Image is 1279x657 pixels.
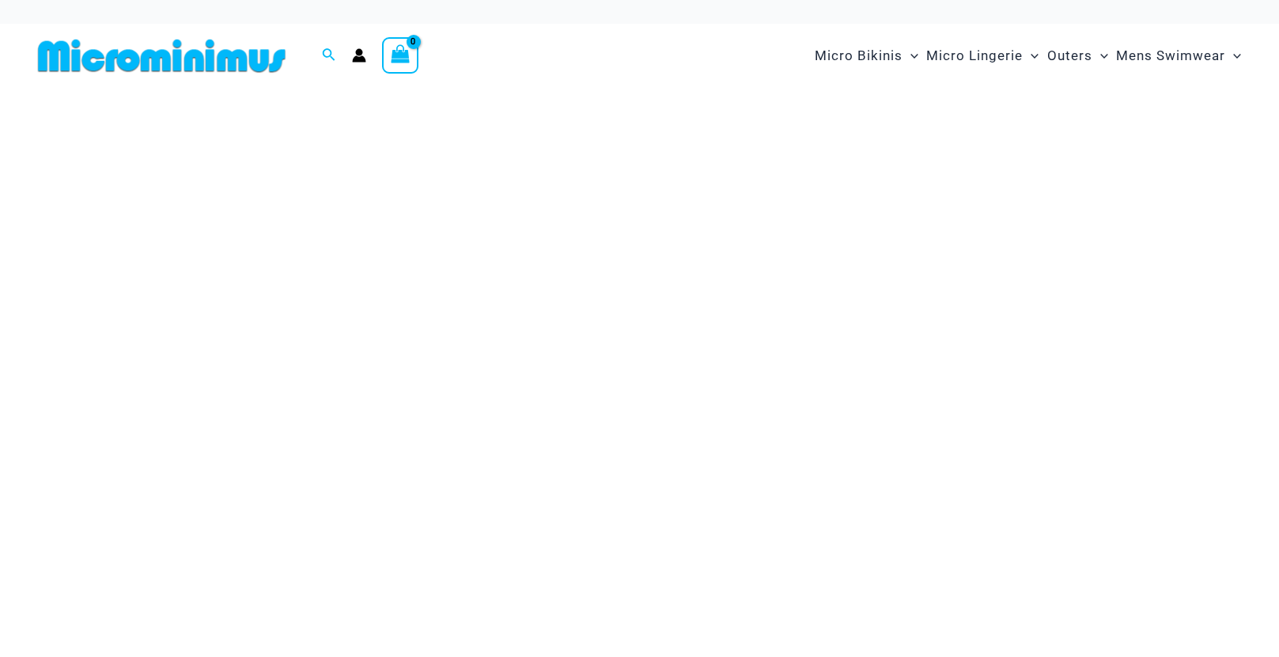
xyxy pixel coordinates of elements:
a: Micro BikinisMenu ToggleMenu Toggle [811,32,922,80]
a: Micro LingerieMenu ToggleMenu Toggle [922,32,1042,80]
span: Menu Toggle [1092,36,1108,76]
span: Menu Toggle [1023,36,1039,76]
span: Menu Toggle [902,36,918,76]
span: Micro Bikinis [815,36,902,76]
span: Outers [1047,36,1092,76]
span: Mens Swimwear [1116,36,1225,76]
a: Search icon link [322,46,336,66]
a: View Shopping Cart, empty [382,37,418,74]
a: Account icon link [352,48,366,63]
span: Micro Lingerie [926,36,1023,76]
span: Menu Toggle [1225,36,1241,76]
nav: Site Navigation [808,29,1247,82]
img: MM SHOP LOGO FLAT [32,38,292,74]
img: Waves Breaking Ocean Bikini Pack [28,104,1251,520]
a: OutersMenu ToggleMenu Toggle [1043,32,1112,80]
a: Mens SwimwearMenu ToggleMenu Toggle [1112,32,1245,80]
